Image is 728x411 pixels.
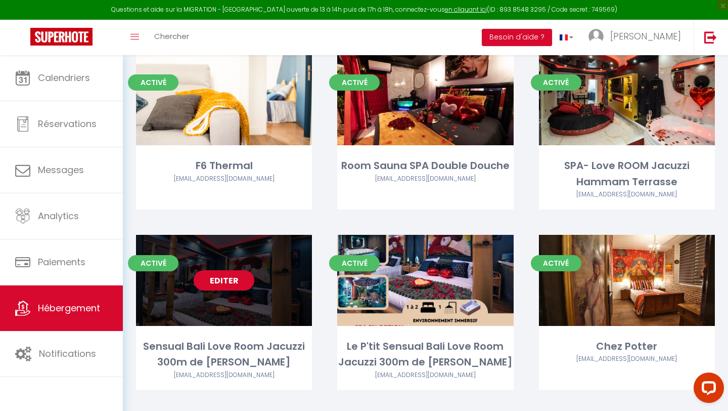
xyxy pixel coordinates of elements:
[38,210,79,222] span: Analytics
[597,270,657,291] a: Editer
[482,29,552,46] button: Besoin d'aide ?
[136,174,312,184] div: Airbnb
[38,302,100,314] span: Hébergement
[38,256,85,268] span: Paiements
[445,5,487,14] a: en cliquant ici
[194,90,254,110] a: Editer
[136,339,312,371] div: Sensual Bali Love Room Jacuzzi 300m de [PERSON_NAME]
[136,158,312,174] div: F6 Thermal
[581,20,694,55] a: ... [PERSON_NAME]
[395,270,456,291] a: Editer
[147,20,197,55] a: Chercher
[531,74,581,91] span: Activé
[395,90,456,110] a: Editer
[337,158,513,174] div: Room Sauna SPA Double Douche
[38,163,84,176] span: Messages
[128,255,178,271] span: Activé
[39,347,96,360] span: Notifications
[337,371,513,380] div: Airbnb
[539,339,715,354] div: Chez Potter
[128,74,178,91] span: Activé
[329,255,380,271] span: Activé
[686,368,728,411] iframe: LiveChat chat widget
[154,31,189,42] span: Chercher
[539,354,715,364] div: Airbnb
[337,339,513,371] div: Le P'tit Sensual Bali Love Room Jacuzzi 300m de [PERSON_NAME]
[531,255,581,271] span: Activé
[539,190,715,199] div: Airbnb
[588,29,604,44] img: ...
[136,371,312,380] div: Airbnb
[30,28,93,46] img: Super Booking
[38,71,90,84] span: Calendriers
[337,174,513,184] div: Airbnb
[38,117,97,130] span: Réservations
[329,74,380,91] span: Activé
[704,31,717,44] img: logout
[194,270,254,291] a: Editer
[597,90,657,110] a: Editer
[610,30,681,43] span: [PERSON_NAME]
[539,158,715,190] div: SPA- Love ROOM Jacuzzi Hammam Terrasse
